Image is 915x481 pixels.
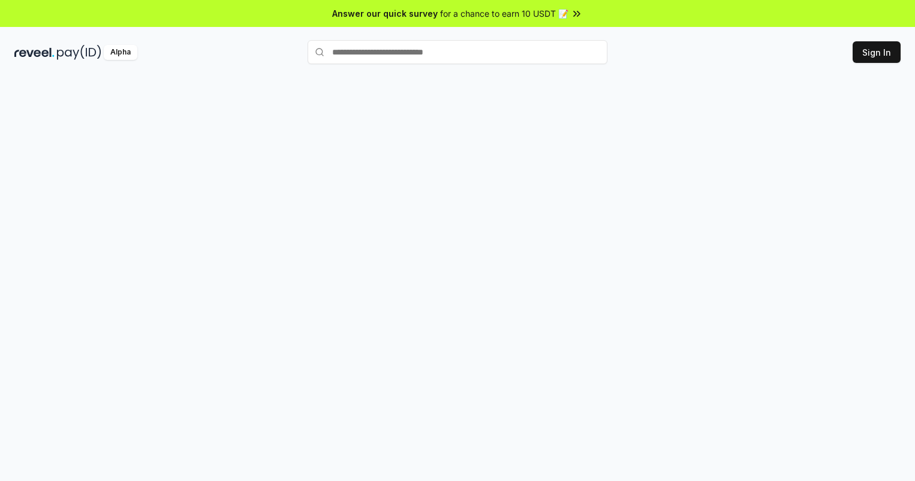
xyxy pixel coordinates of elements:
span: Answer our quick survey [332,7,438,20]
img: pay_id [57,45,101,60]
img: reveel_dark [14,45,55,60]
div: Alpha [104,45,137,60]
button: Sign In [853,41,901,63]
span: for a chance to earn 10 USDT 📝 [440,7,568,20]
